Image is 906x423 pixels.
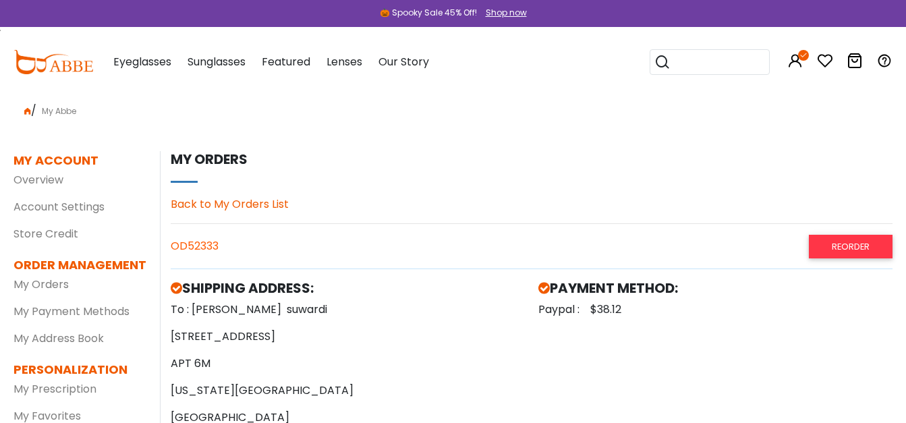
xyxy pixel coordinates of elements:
[171,151,893,167] h5: My orders
[171,383,525,399] p: [US_STATE][GEOGRAPHIC_DATA]
[13,304,130,319] a: My Payment Methods
[13,97,893,119] div: /
[327,54,362,69] span: Lenses
[13,360,140,378] dt: PERSONALIZATION
[281,302,327,317] span: suwardi
[13,226,78,242] a: Store Credit
[171,196,289,212] a: Back to My Orders List
[188,54,246,69] span: Sunglasses
[13,277,69,292] a: My Orders
[171,356,525,372] p: APT 6M
[113,54,171,69] span: Eyeglasses
[13,151,98,169] dt: MY ACCOUNT
[171,302,525,318] p: To : [PERSON_NAME]
[171,329,525,345] p: [STREET_ADDRESS]
[486,7,527,19] div: Shop now
[479,7,527,18] a: Shop now
[538,280,893,296] h5: PAYMENT METHOD:
[13,50,93,74] img: abbeglasses.com
[13,256,140,274] dt: ORDER MANAGEMENT
[171,280,525,296] h5: SHIPPING ADDRESS:
[13,199,105,215] a: Account Settings
[13,381,96,397] a: My Prescription
[171,235,893,258] div: OD52333
[13,331,104,346] a: My Address Book
[24,108,31,115] img: home.png
[13,172,63,188] a: Overview
[380,7,477,19] div: 🎃 Spooky Sale 45% Off!
[538,302,893,318] p: Paypal : $38.12
[378,54,429,69] span: Our Story
[262,54,310,69] span: Featured
[36,105,82,117] span: My Abbe
[809,235,893,258] a: Reorder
